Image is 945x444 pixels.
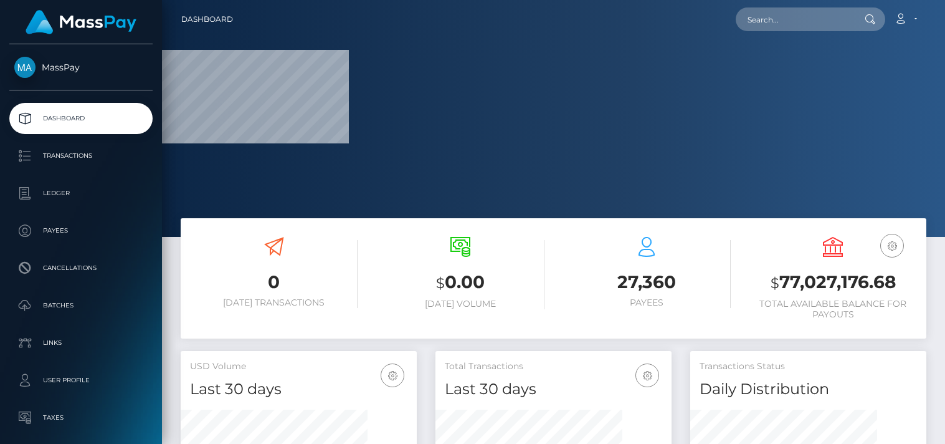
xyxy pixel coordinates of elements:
[14,57,36,78] img: MassPay
[181,6,233,32] a: Dashboard
[9,327,153,359] a: Links
[190,297,358,308] h6: [DATE] Transactions
[14,334,148,352] p: Links
[9,253,153,284] a: Cancellations
[445,360,662,373] h5: Total Transactions
[771,274,779,292] small: $
[14,371,148,390] p: User Profile
[190,360,407,373] h5: USD Volume
[376,299,544,309] h6: [DATE] Volume
[749,299,917,320] h6: Total Available Balance for Payouts
[9,178,153,209] a: Ledger
[9,365,153,396] a: User Profile
[14,296,148,315] p: Batches
[9,62,153,73] span: MassPay
[26,10,136,34] img: MassPay Logo
[563,270,731,294] h3: 27,360
[9,215,153,246] a: Payees
[14,408,148,427] p: Taxes
[700,379,917,400] h4: Daily Distribution
[700,360,917,373] h5: Transactions Status
[190,270,358,294] h3: 0
[9,402,153,433] a: Taxes
[376,270,544,296] h3: 0.00
[9,103,153,134] a: Dashboard
[9,140,153,171] a: Transactions
[14,259,148,277] p: Cancellations
[14,109,148,128] p: Dashboard
[736,7,853,31] input: Search...
[14,184,148,203] p: Ledger
[749,270,917,296] h3: 77,027,176.68
[14,147,148,165] p: Transactions
[190,379,407,400] h4: Last 30 days
[9,290,153,321] a: Batches
[445,379,662,400] h4: Last 30 days
[14,221,148,240] p: Payees
[436,274,445,292] small: $
[563,297,731,308] h6: Payees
